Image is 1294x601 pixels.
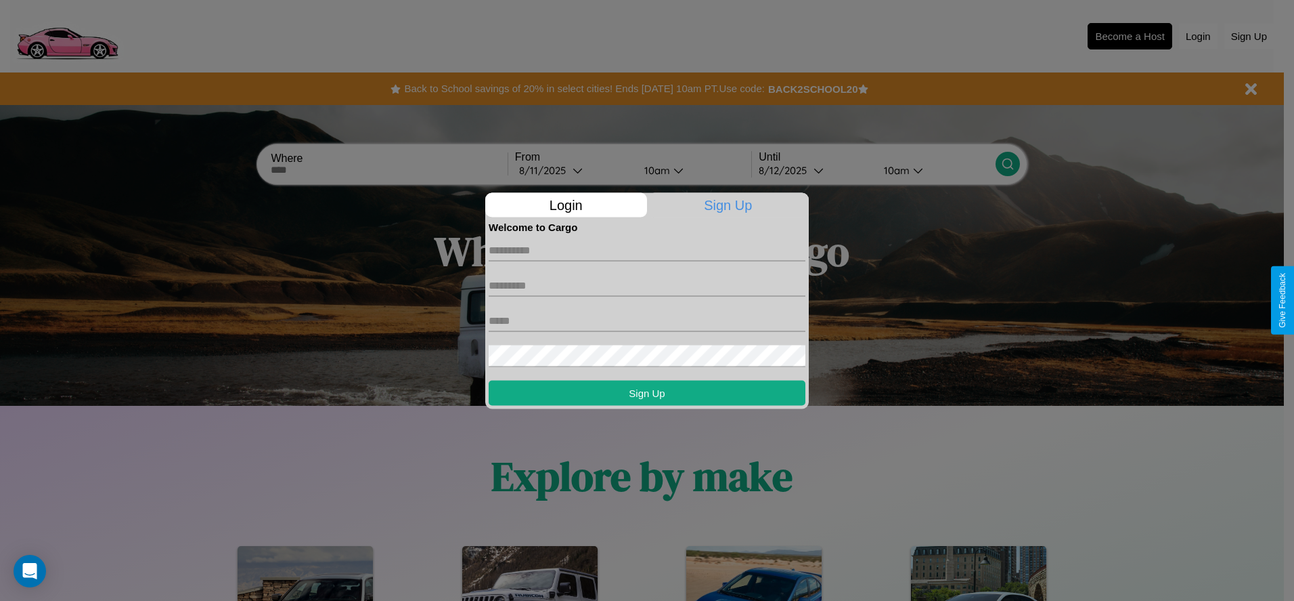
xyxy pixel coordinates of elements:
[648,192,809,217] p: Sign Up
[489,221,805,232] h4: Welcome to Cargo
[485,192,647,217] p: Login
[14,555,46,587] div: Open Intercom Messenger
[1278,273,1287,328] div: Give Feedback
[489,380,805,405] button: Sign Up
